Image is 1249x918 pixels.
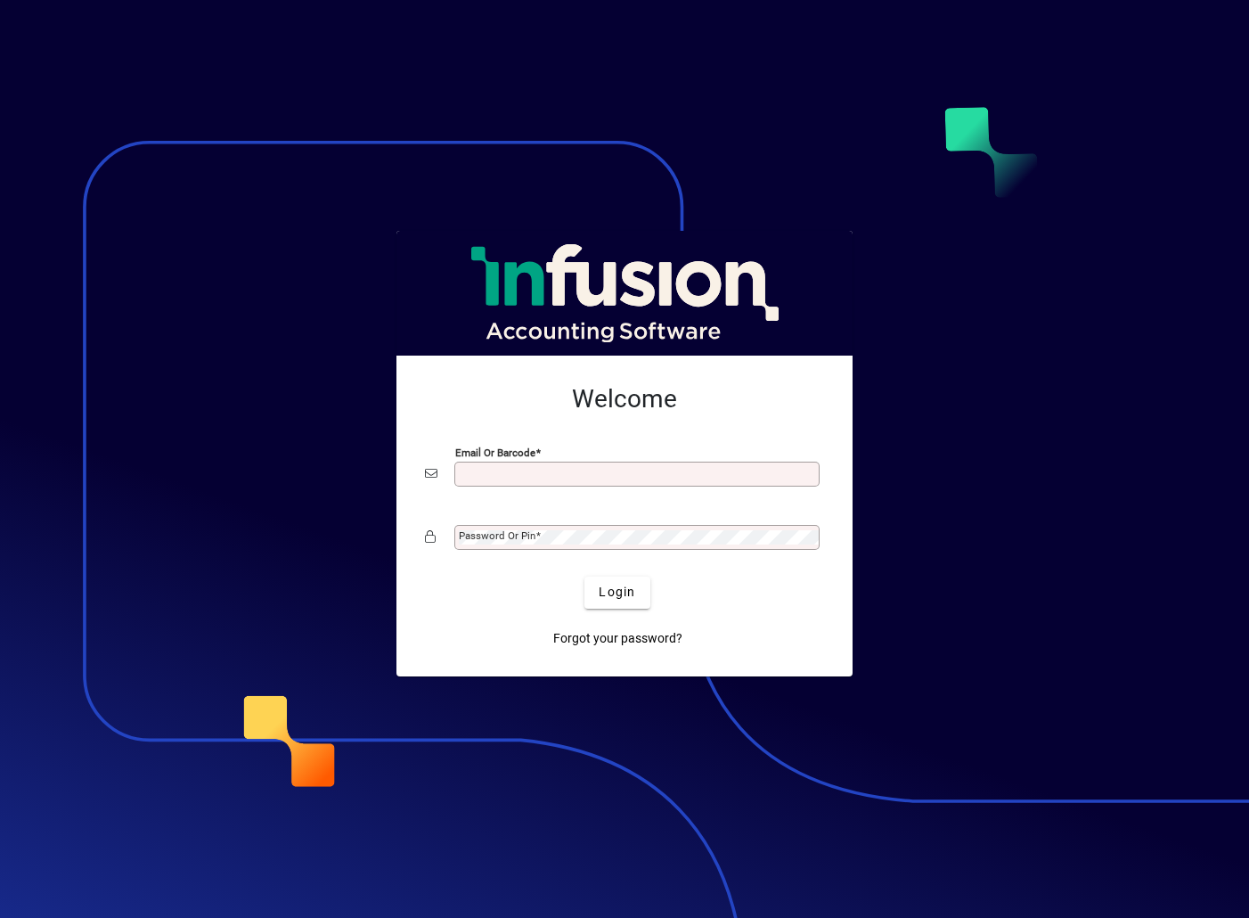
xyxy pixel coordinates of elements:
[599,583,635,602] span: Login
[459,529,535,542] mat-label: Password or Pin
[455,446,535,458] mat-label: Email or Barcode
[553,629,682,648] span: Forgot your password?
[425,384,824,414] h2: Welcome
[584,577,649,609] button: Login
[546,623,690,655] a: Forgot your password?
